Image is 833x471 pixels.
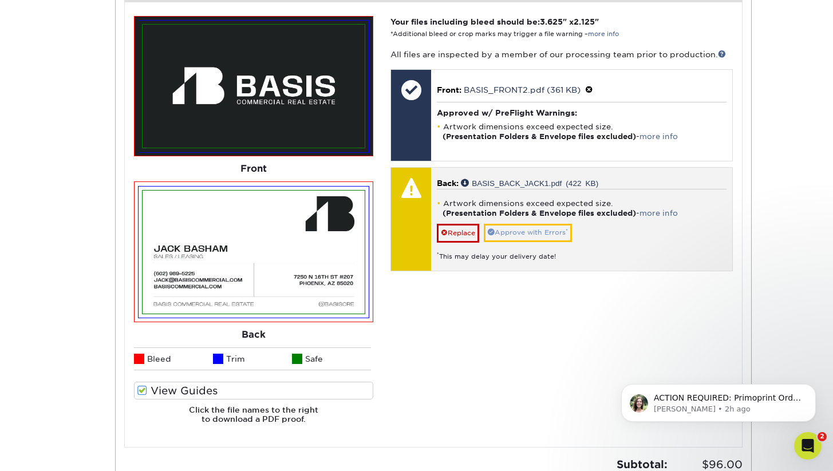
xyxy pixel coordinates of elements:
[390,49,732,60] p: All files are inspected by a member of our processing team prior to production.
[794,432,822,460] iframe: Intercom live chat
[464,85,581,94] a: BASIS_FRONT2.pdf (361 KB)
[390,17,599,26] strong: Your files including bleed should be: " x "
[134,347,213,370] li: Bleed
[437,108,726,117] h4: Approved w/ PreFlight Warnings:
[443,132,636,141] strong: (Presentation Folders & Envelope files excluded)
[639,132,678,141] a: more info
[461,179,598,187] a: BASIS_BACK_JACK1.pdf (422 KB)
[134,156,373,181] div: Front
[134,382,373,399] label: View Guides
[437,224,479,242] a: Replace
[437,243,726,262] div: This may delay your delivery date!
[540,17,563,26] span: 3.625
[484,224,572,242] a: Approve with Errors*
[437,179,459,188] span: Back:
[639,209,678,217] a: more info
[588,30,619,38] a: more info
[3,436,97,467] iframe: Google Customer Reviews
[213,347,292,370] li: Trim
[292,347,371,370] li: Safe
[818,432,827,441] span: 2
[437,199,726,218] li: Artwork dimensions exceed expected size. -
[437,85,461,94] span: Front:
[617,458,668,470] strong: Subtotal:
[134,322,373,347] div: Back
[134,405,373,433] h6: Click the file names to the right to download a PDF proof.
[443,209,636,217] strong: (Presentation Folders & Envelope files excluded)
[437,122,726,141] li: Artwork dimensions exceed expected size. -
[390,30,619,38] small: *Additional bleed or crop marks may trigger a file warning –
[604,360,833,440] iframe: Intercom notifications message
[574,17,595,26] span: 2.125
